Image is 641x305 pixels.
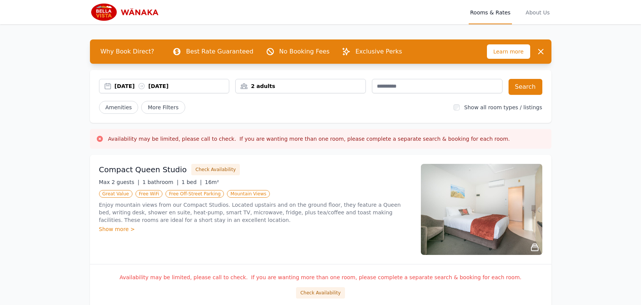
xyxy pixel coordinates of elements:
img: Bella Vista Wanaka [90,3,163,21]
span: More Filters [141,101,185,114]
label: Show all room types / listings [464,104,542,110]
p: No Booking Fees [279,47,330,56]
span: Learn more [487,44,530,59]
button: Check Availability [296,287,345,299]
div: [DATE] [DATE] [115,82,229,90]
span: 1 bed | [181,179,202,185]
div: 2 adults [236,82,365,90]
p: Enjoy mountain views from our Compact Studios. Located upstairs and on the ground floor, they fea... [99,201,412,224]
span: 16m² [205,179,219,185]
span: Free WiFi [135,190,163,198]
h3: Availability may be limited, please call to check. If you are wanting more than one room, please ... [108,135,510,143]
p: Exclusive Perks [355,47,402,56]
button: Amenities [99,101,139,114]
div: Show more > [99,225,412,233]
span: Free Off-Street Parking [165,190,224,198]
h3: Compact Queen Studio [99,164,187,175]
span: Great Value [99,190,132,198]
span: Max 2 guests | [99,179,140,185]
span: 1 bathroom | [142,179,178,185]
button: Check Availability [191,164,240,175]
span: Mountain Views [227,190,269,198]
p: Availability may be limited, please call to check. If you are wanting more than one room, please ... [99,274,542,281]
span: Why Book Direct? [94,44,161,59]
p: Best Rate Guaranteed [186,47,253,56]
button: Search [509,79,542,95]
